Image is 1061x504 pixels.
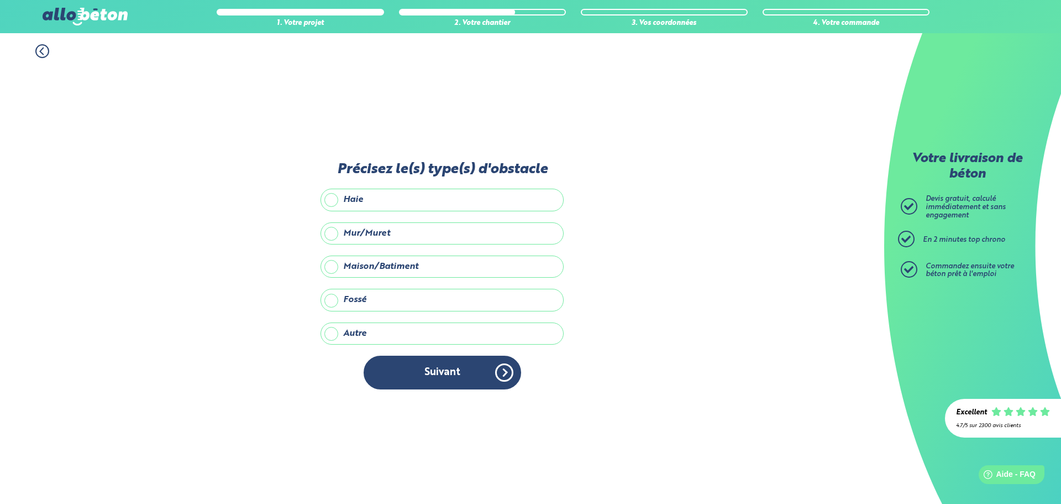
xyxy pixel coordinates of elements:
label: Haie [321,189,564,211]
label: Maison/Batiment [321,256,564,278]
div: Excellent [956,409,987,417]
img: allobéton [43,8,128,25]
iframe: Help widget launcher [963,461,1049,492]
div: 4.7/5 sur 2300 avis clients [956,423,1050,429]
div: 1. Votre projet [217,19,384,28]
span: Devis gratuit, calculé immédiatement et sans engagement [926,195,1006,219]
div: 3. Vos coordonnées [581,19,748,28]
label: Autre [321,323,564,345]
span: En 2 minutes top chrono [923,236,1005,243]
p: Votre livraison de béton [904,152,1031,182]
label: Précisez le(s) type(s) d'obstacle [321,162,564,178]
span: Commandez ensuite votre béton prêt à l'emploi [926,263,1014,278]
button: Suivant [364,356,521,389]
div: 2. Votre chantier [399,19,566,28]
div: 4. Votre commande [763,19,929,28]
label: Fossé [321,289,564,311]
label: Mur/Muret [321,222,564,245]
